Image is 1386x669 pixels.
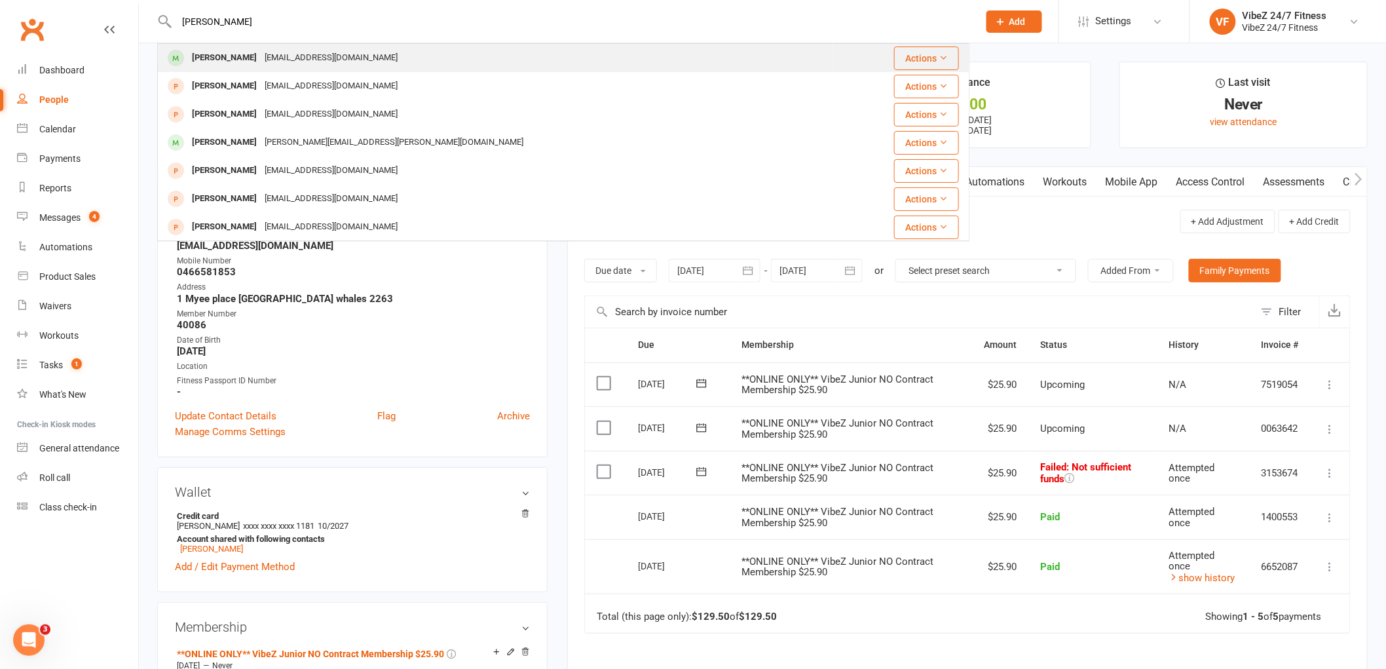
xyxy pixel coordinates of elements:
[17,144,138,174] a: Payments
[17,380,138,410] a: What's New
[71,358,82,370] span: 1
[1034,167,1096,197] a: Workouts
[17,434,138,463] a: General attendance kiosk mode
[597,611,777,622] div: Total (this page only): of
[638,462,698,482] div: [DATE]
[16,13,48,46] a: Clubworx
[1040,561,1060,573] span: Paid
[1243,10,1327,22] div: VibeZ 24/7 Fitness
[741,373,933,396] span: **ONLINE ONLY** VibeZ Junior NO Contract Membership $25.90
[1040,423,1085,434] span: Upcoming
[261,48,402,67] div: [EMAIL_ADDRESS][DOMAIN_NAME]
[318,521,348,531] span: 10/2027
[39,502,97,512] div: Class check-in
[17,174,138,203] a: Reports
[39,330,79,341] div: Workouts
[894,159,959,183] button: Actions
[1250,362,1311,407] td: 7519054
[1040,461,1131,485] span: Failed
[741,462,933,485] span: **ONLINE ONLY** VibeZ Junior NO Contract Membership $25.90
[1250,495,1311,539] td: 1400553
[177,375,530,387] div: Fitness Passport ID Number
[17,463,138,493] a: Roll call
[175,620,530,634] h3: Membership
[39,360,63,370] div: Tasks
[741,556,933,579] span: **ONLINE ONLY** VibeZ Junior NO Contract Membership $25.90
[1088,259,1174,282] button: Added From
[986,10,1042,33] button: Add
[894,103,959,126] button: Actions
[1040,511,1060,523] span: Paid
[1096,7,1132,36] span: Settings
[261,105,402,124] div: [EMAIL_ADDRESS][DOMAIN_NAME]
[638,506,698,526] div: [DATE]
[39,124,76,134] div: Calendar
[188,161,261,180] div: [PERSON_NAME]
[188,133,261,152] div: [PERSON_NAME]
[972,362,1028,407] td: $25.90
[626,328,730,362] th: Due
[972,328,1028,362] th: Amount
[1243,22,1327,33] div: VibeZ 24/7 Fitness
[1210,9,1236,35] div: VF
[1250,406,1311,451] td: 0063642
[1040,379,1085,391] span: Upcoming
[17,321,138,351] a: Workouts
[585,296,1254,328] input: Search by invoice number
[894,131,959,155] button: Actions
[17,56,138,85] a: Dashboard
[1096,167,1167,197] a: Mobile App
[261,77,402,96] div: [EMAIL_ADDRESS][DOMAIN_NAME]
[638,417,698,438] div: [DATE]
[741,506,933,529] span: **ONLINE ONLY** VibeZ Junior NO Contract Membership $25.90
[1169,379,1187,391] span: N/A
[497,408,530,424] a: Archive
[39,212,81,223] div: Messages
[1279,304,1302,320] div: Filter
[177,293,530,305] strong: 1 Myee place [GEOGRAPHIC_DATA] whales 2263
[377,408,396,424] a: Flag
[175,509,530,556] li: [PERSON_NAME]
[39,94,69,105] div: People
[692,611,730,622] strong: $129.50
[177,649,444,659] a: **ONLINE ONLY** VibeZ Junior NO Contract Membership $25.90
[1157,328,1250,362] th: History
[1210,117,1277,127] a: view attendance
[177,308,530,320] div: Member Number
[1167,167,1254,197] a: Access Control
[1132,98,1355,111] div: Never
[177,345,530,357] strong: [DATE]
[177,266,530,278] strong: 0466581853
[188,77,261,96] div: [PERSON_NAME]
[17,262,138,292] a: Product Sales
[39,65,84,75] div: Dashboard
[1009,16,1026,27] span: Add
[175,408,276,424] a: Update Contact Details
[261,218,402,237] div: [EMAIL_ADDRESS][DOMAIN_NAME]
[1169,550,1215,573] span: Attempted once
[243,521,314,531] span: xxxx xxxx xxxx 1181
[1169,423,1187,434] span: N/A
[17,292,138,321] a: Waivers
[261,133,527,152] div: [PERSON_NAME][EMAIL_ADDRESS][PERSON_NAME][DOMAIN_NAME]
[1189,259,1281,282] a: Family Payments
[17,115,138,144] a: Calendar
[261,161,402,180] div: [EMAIL_ADDRESS][DOMAIN_NAME]
[17,85,138,115] a: People
[1250,451,1311,495] td: 3153674
[638,373,698,394] div: [DATE]
[177,319,530,331] strong: 40086
[39,242,92,252] div: Automations
[177,386,530,398] strong: -
[188,105,261,124] div: [PERSON_NAME]
[39,153,81,164] div: Payments
[188,189,261,208] div: [PERSON_NAME]
[972,539,1028,594] td: $25.90
[39,271,96,282] div: Product Sales
[1243,611,1264,622] strong: 1 - 5
[894,216,959,239] button: Actions
[39,389,86,400] div: What's New
[894,75,959,98] button: Actions
[1273,611,1279,622] strong: 5
[17,203,138,233] a: Messages 4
